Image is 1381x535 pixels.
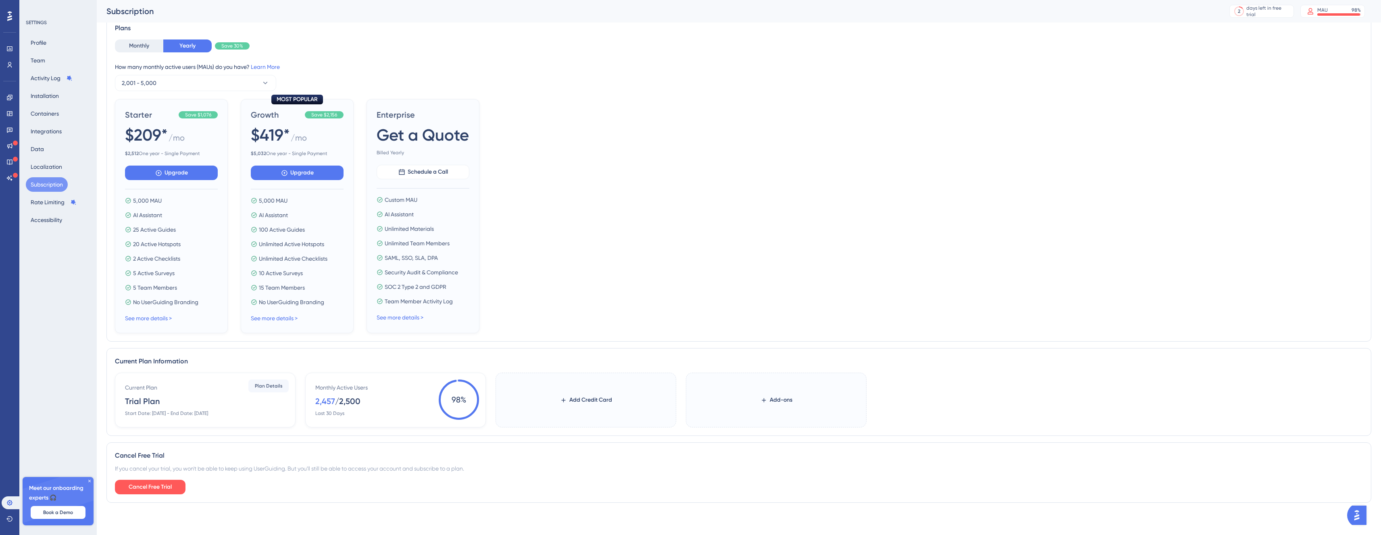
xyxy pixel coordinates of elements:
[251,315,298,321] a: See more details >
[185,112,211,118] span: Save $1,076
[115,480,185,494] button: Cancel Free Trial
[115,75,276,91] button: 2,001 - 5,000
[133,283,177,292] span: 5 Team Members
[385,267,458,277] span: Security Audit & Compliance
[125,396,160,407] div: Trial Plan
[115,464,1363,473] div: If you cancel your trial, you won't be able to keep using UserGuiding. But you'll still be able t...
[133,268,175,278] span: 5 Active Surveys
[748,393,805,407] button: Add-ons
[1317,7,1328,13] div: MAU
[133,196,162,205] span: 5,000 MAU
[1246,5,1291,18] div: days left in free trial
[315,396,335,407] div: 2,457
[129,482,172,492] span: Cancel Free Trial
[377,314,423,321] a: See more details >
[569,395,612,405] span: Add Credit Card
[133,297,198,307] span: No UserGuiding Branding
[251,166,344,180] button: Upgrade
[315,383,368,392] div: Monthly Active Users
[291,132,307,147] span: / mo
[377,165,469,179] button: Schedule a Call
[125,383,157,392] div: Current Plan
[31,506,85,519] button: Book a Demo
[385,238,450,248] span: Unlimited Team Members
[385,297,453,306] span: Team Member Activity Log
[255,383,283,389] span: Plan Details
[770,395,792,405] span: Add-ons
[1352,7,1361,13] div: 98 %
[125,410,208,417] div: Start Date: [DATE] - End Date: [DATE]
[385,224,434,234] span: Unlimited Materials
[106,6,1209,17] div: Subscription
[385,282,446,292] span: SOC 2 Type 2 and GDPR
[408,167,448,177] span: Schedule a Call
[133,239,181,249] span: 20 Active Hotspots
[547,393,625,407] button: Add Credit Card
[26,53,50,68] button: Team
[26,160,67,174] button: Localization
[26,195,81,209] button: Rate Limiting
[26,35,51,50] button: Profile
[133,210,162,220] span: AI Assistant
[290,168,314,178] span: Upgrade
[259,239,324,249] span: Unlimited Active Hotspots
[248,379,289,392] button: Plan Details
[125,150,218,157] span: One year - Single Payment
[26,71,77,85] button: Activity Log
[115,62,1363,72] div: How many monthly active users (MAUs) do you have?
[311,112,337,118] span: Save $2,156
[26,213,67,227] button: Accessibility
[43,509,73,516] span: Book a Demo
[125,315,172,321] a: See more details >
[122,78,156,88] span: 2,001 - 5,000
[26,142,49,156] button: Data
[259,210,288,220] span: AI Assistant
[125,109,175,120] span: Starter
[259,225,305,234] span: 100 Active Guides
[26,19,91,26] div: SETTINGS
[26,106,64,121] button: Containers
[259,196,287,205] span: 5,000 MAU
[115,451,1363,460] div: Cancel Free Trial
[221,43,243,49] span: Save 30%
[115,39,163,52] button: Monthly
[377,109,469,120] span: Enterprise
[115,23,1363,33] div: Plans
[259,297,324,307] span: No UserGuiding Branding
[385,209,414,219] span: AI Assistant
[125,124,168,146] span: $209*
[115,357,1363,366] div: Current Plan Information
[385,195,417,205] span: Custom MAU
[165,168,188,178] span: Upgrade
[259,283,305,292] span: 15 Team Members
[377,124,469,146] span: Get a Quote
[163,39,212,52] button: Yearly
[251,124,290,146] span: $419*
[251,151,266,156] b: $ 5,032
[259,268,303,278] span: 10 Active Surveys
[251,150,344,157] span: One year - Single Payment
[439,379,479,420] span: 98 %
[385,253,438,263] span: SAML, SSO, SLA, DPA
[251,64,280,70] a: Learn More
[251,109,302,120] span: Growth
[133,254,180,263] span: 2 Active Checklists
[1347,503,1371,527] iframe: UserGuiding AI Assistant Launcher
[29,483,87,503] span: Meet our onboarding experts 🎧
[169,132,185,147] span: / mo
[315,410,344,417] div: Last 30 Days
[125,151,139,156] b: $ 2,512
[26,177,68,192] button: Subscription
[133,225,176,234] span: 25 Active Guides
[271,95,323,104] div: MOST POPULAR
[125,166,218,180] button: Upgrade
[259,254,327,263] span: Unlimited Active Checklists
[26,89,64,103] button: Installation
[335,396,360,407] div: / 2,500
[377,149,469,156] span: Billed Yearly
[1238,8,1240,15] div: 2
[26,124,67,139] button: Integrations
